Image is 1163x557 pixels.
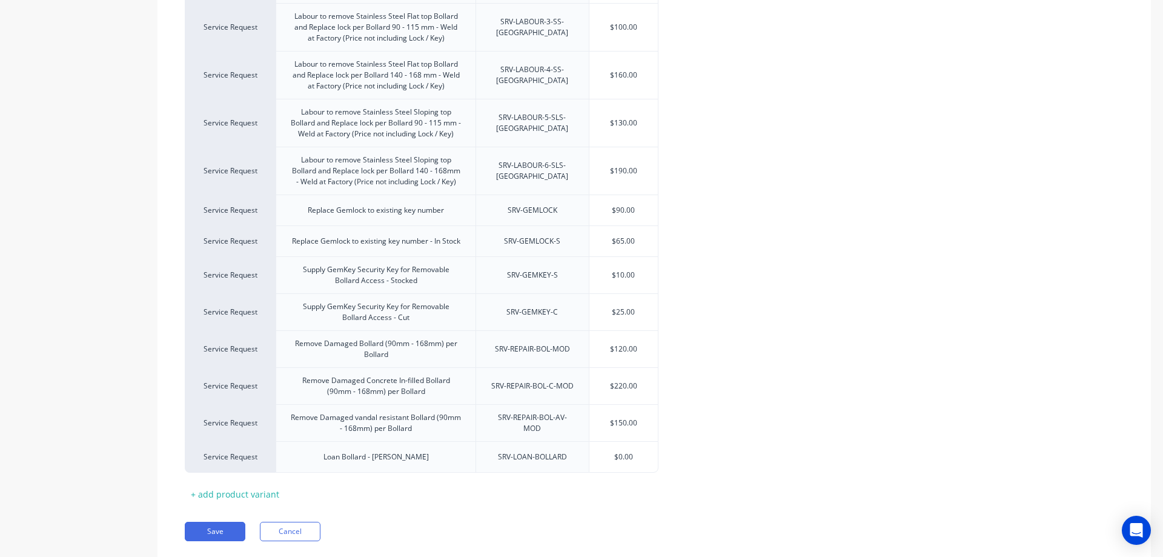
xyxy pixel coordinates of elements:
[185,293,658,330] div: Service RequestSupply GemKey Security Key for Removable Bollard Access - CutSRV-GEMKEY-C$25.00
[314,449,439,465] div: Loan Bollard - [PERSON_NAME]
[298,202,454,218] div: Replace Gemlock to existing key number
[481,62,584,88] div: SRV-LABOUR-4-SS-[GEOGRAPHIC_DATA]
[185,256,658,293] div: Service RequestSupply GemKey Security Key for Removable Bollard Access - StockedSRV-GEMKEY-S$10.00
[481,14,584,41] div: SRV-LABOUR-3-SS-[GEOGRAPHIC_DATA]
[481,410,584,436] div: SRV-REPAIR-BOL-AV-MOD
[494,233,570,249] div: SRV-GEMLOCK-S
[485,341,580,357] div: SRV-REPAIR-BOL-MOD
[185,195,658,225] div: Service RequestReplace Gemlock to existing key numberSRV-GEMLOCK$90.00
[260,522,320,541] button: Cancel
[185,330,658,367] div: Service RequestRemove Damaged Bollard (90mm - 168mm) per BollardSRV-REPAIR-BOL-MOD$120.00
[481,110,584,136] div: SRV-LABOUR-5-SLS-[GEOGRAPHIC_DATA]
[197,70,263,81] div: Service Request
[497,267,568,283] div: SRV-GEMKEY-S
[197,418,263,429] div: Service Request
[589,156,658,186] div: $190.00
[488,449,577,465] div: SRV-LOAN-BOLLARD
[589,60,658,90] div: $160.00
[589,334,658,364] div: $120.00
[197,165,263,176] div: Service Request
[197,118,263,128] div: Service Request
[197,344,263,355] div: Service Request
[185,51,658,99] div: Service RequestLabour to remove Stainless Steel Flat top Bollard and Replace lock per Bollard 140...
[281,56,471,94] div: Labour to remove Stainless Steel Flat top Bollard and Replace lock per Bollard 140 - 168 mm - Wel...
[281,104,471,142] div: Labour to remove Stainless Steel Sloping top Bollard and Replace lock per Bollard 90 - 115 mm - W...
[589,108,658,138] div: $130.00
[589,12,658,42] div: $100.00
[197,452,263,462] div: Service Request
[589,408,658,438] div: $150.00
[589,297,658,327] div: $25.00
[589,260,658,290] div: $10.00
[281,8,471,46] div: Labour to remove Stainless Steel Flat top Bollard and Replace lock per Bollard 90 - 115 mm - Weld...
[197,205,263,216] div: Service Request
[185,225,658,256] div: Service RequestReplace Gemlock to existing key number - In StockSRV-GEMLOCK-S$65.00
[281,336,471,362] div: Remove Damaged Bollard (90mm - 168mm) per Bollard
[185,441,658,473] div: Service RequestLoan Bollard - [PERSON_NAME]SRV-LOAN-BOLLARD$0.00
[197,307,263,318] div: Service Request
[197,236,263,247] div: Service Request
[589,195,658,225] div: $90.00
[589,371,658,401] div: $220.00
[281,373,471,399] div: Remove Damaged Concrete In-filled Bollard (90mm - 168mm) per Bollard
[197,381,263,392] div: Service Request
[185,3,658,51] div: Service RequestLabour to remove Stainless Steel Flat top Bollard and Replace lock per Bollard 90 ...
[482,378,583,394] div: SRV-REPAIR-BOL-C-MOD
[185,367,658,404] div: Service RequestRemove Damaged Concrete In-filled Bollard (90mm - 168mm) per BollardSRV-REPAIR-BOL...
[185,522,245,541] button: Save
[498,202,567,218] div: SRV-GEMLOCK
[589,442,658,472] div: $0.00
[185,404,658,441] div: Service RequestRemove Damaged vandal resistant Bollard (90mm - 168mm) per BollardSRV-REPAIR-BOL-A...
[185,485,285,504] div: + add product variant
[197,270,263,281] div: Service Request
[185,147,658,195] div: Service RequestLabour to remove Stainless Steel Sloping top Bollard and Replace lock per Bollard ...
[197,22,263,33] div: Service Request
[497,304,568,320] div: SRV-GEMKEY-C
[185,99,658,147] div: Service RequestLabour to remove Stainless Steel Sloping top Bollard and Replace lock per Bollard ...
[481,158,584,184] div: SRV-LABOUR-6-SLS-[GEOGRAPHIC_DATA]
[1122,516,1151,545] div: Open Intercom Messenger
[282,233,470,249] div: Replace Gemlock to existing key number - In Stock
[589,226,658,256] div: $65.00
[281,152,471,190] div: Labour to remove Stainless Steel Sloping top Bollard and Replace lock per Bollard 140 - 168mm - W...
[281,299,471,325] div: Supply GemKey Security Key for Removable Bollard Access - Cut
[281,410,471,436] div: Remove Damaged vandal resistant Bollard (90mm - 168mm) per Bollard
[281,262,471,289] div: Supply GemKey Security Key for Removable Bollard Access - Stocked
